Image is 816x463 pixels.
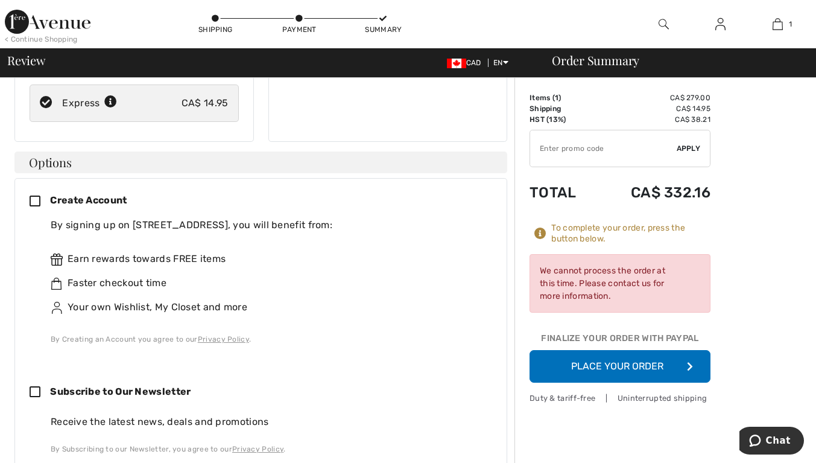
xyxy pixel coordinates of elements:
iframe: Opens a widget where you can chat to one of our agents [739,427,804,457]
div: Duty & tariff-free | Uninterrupted shipping [530,392,710,404]
div: < Continue Shopping [5,34,78,45]
input: Promo code [530,130,677,167]
div: Summary [365,24,401,35]
img: My Bag [773,17,783,31]
div: By signing up on [STREET_ADDRESS], you will benefit from: [51,218,482,232]
span: Subscribe to Our Newsletter [50,386,191,397]
div: Finalize Your Order with PayPal [530,332,710,350]
img: My Info [715,17,726,31]
div: Your own Wishlist, My Closet and more [51,300,482,315]
td: CA$ 14.95 [596,103,710,114]
img: 1ère Avenue [5,10,90,34]
a: Privacy Policy [198,335,249,343]
div: Receive the latest news, deals and promotions [51,415,492,429]
span: 1 [789,19,792,30]
span: EN [493,59,508,67]
div: CA$ 14.95 [182,96,229,110]
div: Express [62,96,117,110]
td: CA$ 332.16 [596,172,710,213]
td: CA$ 279.00 [596,92,710,103]
div: Shipping [197,24,233,35]
img: faster.svg [51,278,63,290]
a: Sign In [706,17,735,32]
img: Canadian Dollar [447,59,466,68]
td: Total [530,172,596,213]
td: Items ( ) [530,92,596,103]
td: HST (13%) [530,114,596,125]
h4: Options [14,152,507,173]
img: ownWishlist.svg [51,302,63,314]
img: rewards.svg [51,254,63,266]
span: Create Account [50,194,127,206]
span: Apply [677,143,701,154]
div: Payment [281,24,317,35]
span: 1 [555,94,558,102]
div: Order Summary [537,54,809,66]
span: Review [7,54,45,66]
a: Privacy Policy [232,445,283,453]
div: To complete your order, press the button below. [551,223,710,244]
span: CAD [447,59,486,67]
td: Shipping [530,103,596,114]
td: CA$ 38.21 [596,114,710,125]
img: search the website [659,17,669,31]
div: By Subscribing to our Newsletter, you agree to our . [51,444,492,455]
a: 1 [750,17,806,31]
div: By Creating an Account you agree to our . [51,334,482,345]
div: Earn rewards towards FREE items [51,252,482,266]
button: Place Your Order [530,350,710,383]
div: We cannot process the order at this time. Please contact us for more information. [530,254,710,313]
div: Faster checkout time [51,276,482,290]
